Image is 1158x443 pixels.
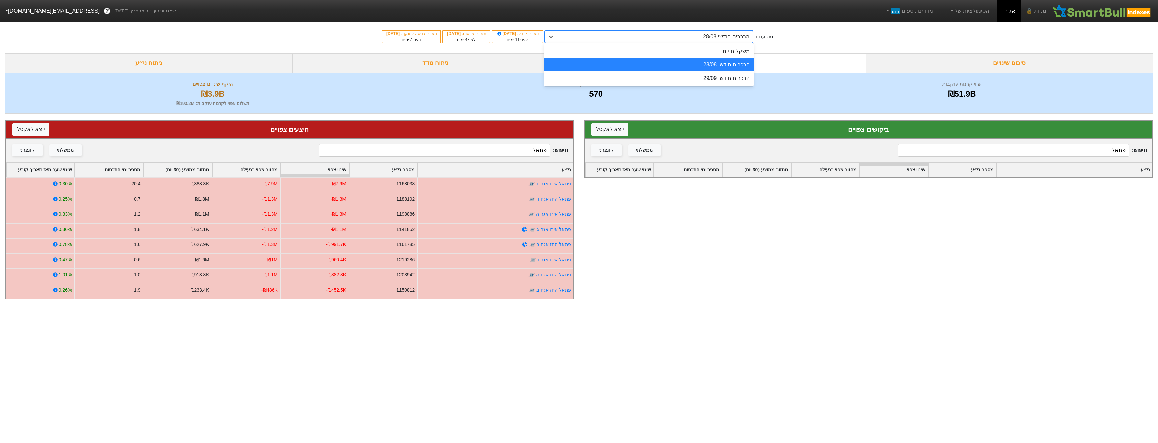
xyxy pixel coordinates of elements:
[446,31,486,37] div: תאריך פרסום :
[12,123,49,136] button: ייצא לאקסל
[20,147,35,154] div: קונצרני
[882,4,936,18] a: מדדים נוספיםחדש
[266,256,278,263] div: -₪1M
[59,196,72,203] div: 0.25%
[319,144,550,157] input: 473 רשומות...
[780,80,1144,88] div: שווי קרנות עוקבות
[281,163,349,177] div: Toggle SortBy
[262,241,278,248] div: -₪1.3M
[1052,4,1153,18] img: SmartBull
[326,271,346,278] div: -₪882.8K
[59,241,72,248] div: 0.78%
[143,163,211,177] div: Toggle SortBy
[14,100,412,107] div: תשלום צפוי לקרנות עוקבות : ₪193.2M
[262,196,278,203] div: -₪1.3M
[262,180,278,187] div: -₪7.9M
[754,33,773,40] div: סוג עדכון
[585,163,653,177] div: Toggle SortBy
[528,272,535,278] img: tase link
[898,144,1129,157] input: 97 רשומות...
[418,163,573,177] div: Toggle SortBy
[536,181,571,186] a: פתאל אירו אגח ד
[59,211,72,218] div: 0.33%
[997,163,1152,177] div: Toggle SortBy
[446,37,486,43] div: לפני ימים
[396,196,415,203] div: 1188192
[529,196,535,203] img: tase link
[528,211,535,218] img: tase link
[262,211,278,218] div: -₪1.3M
[860,163,928,177] div: Toggle SortBy
[529,241,536,248] img: tase link
[496,37,539,43] div: לפני ימים
[114,8,176,14] span: לפי נתוני סוף יום מתאריך [DATE]
[195,256,209,263] div: ₪1.6M
[326,256,346,263] div: -₪960.4K
[326,287,346,294] div: -₪452.5K
[262,271,278,278] div: -₪1.1M
[866,53,1153,73] div: סיכום שינויים
[599,147,614,154] div: קונצרני
[14,88,412,100] div: ₪3.9B
[416,80,776,88] div: מספר ניירות ערך
[59,226,72,233] div: 0.36%
[59,256,72,263] div: 0.47%
[396,256,415,263] div: 1219286
[529,226,536,233] img: tase link
[537,227,571,232] a: פתאל אירו אגח ג
[496,31,517,36] span: [DATE]
[396,226,415,233] div: 1141852
[791,163,859,177] div: Toggle SortBy
[396,271,415,278] div: 1203942
[537,242,571,247] a: פתאל החז אגח ג
[898,144,1147,157] span: חיפוש :
[191,226,209,233] div: ₪634.1K
[654,163,722,177] div: Toggle SortBy
[537,257,571,262] a: פתאל אירו אגח ו
[544,45,754,58] div: משקלים יומי
[14,80,412,88] div: היקף שינויים צפויים
[628,144,661,156] button: ממשלתי
[536,287,571,293] a: פתאל החז אגח ב
[536,211,571,217] a: פתאל אירו אגח ה
[722,163,790,177] div: Toggle SortBy
[530,257,536,263] img: tase link
[544,58,754,71] div: הרכבים חודשי 28/08
[330,180,346,187] div: -₪7.9M
[59,180,72,187] div: 0.30%
[529,287,535,294] img: tase link
[262,226,278,233] div: -₪1.2M
[386,31,437,37] div: תאריך כניסה לתוקף :
[386,31,401,36] span: [DATE]
[416,88,776,100] div: 570
[131,180,140,187] div: 20.4
[59,287,72,294] div: 0.26%
[134,211,140,218] div: 1.2
[195,196,209,203] div: ₪1.8M
[386,37,437,43] div: בעוד ימים
[195,211,209,218] div: ₪1.1M
[703,33,749,41] div: הרכבים חודשי 28/08
[536,196,571,202] a: פתאל החז אגח ד
[292,53,579,73] div: ניתוח מדד
[396,180,415,187] div: 1168038
[319,144,568,157] span: חיפוש :
[57,147,74,154] div: ממשלתי
[330,226,346,233] div: -₪1.1M
[134,226,140,233] div: 1.8
[134,196,140,203] div: 0.7
[326,241,346,248] div: -₪991.7K
[330,196,346,203] div: -₪1.3M
[891,8,900,14] span: חדש
[496,31,539,37] div: תאריך קובע :
[396,241,415,248] div: 1161785
[544,71,754,85] div: הרכבים חודשי 29/09
[396,287,415,294] div: 1150812
[410,37,412,42] span: 7
[191,241,209,248] div: ₪627.9K
[591,123,628,136] button: ייצא לאקסל
[134,241,140,248] div: 1.6
[191,287,209,294] div: ₪233.4K
[780,88,1144,100] div: ₪51.9B
[75,163,143,177] div: Toggle SortBy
